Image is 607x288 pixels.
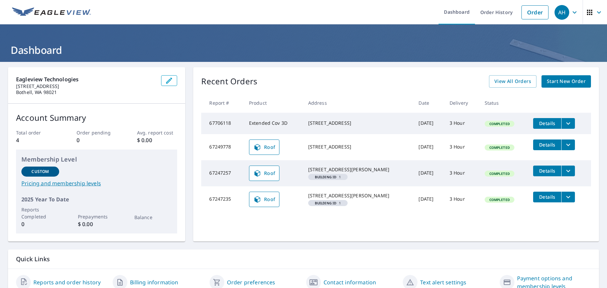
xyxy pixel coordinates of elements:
img: EV Logo [12,7,91,17]
p: $ 0.00 [78,220,116,228]
a: Pricing and membership levels [21,179,172,187]
div: [STREET_ADDRESS][PERSON_NAME] [308,192,408,199]
td: 67247235 [201,186,243,212]
span: 1 [311,201,345,205]
div: [STREET_ADDRESS] [308,143,408,150]
span: Start New Order [547,77,586,86]
button: detailsBtn-67706118 [533,118,561,129]
p: Account Summary [16,112,177,124]
td: 3 Hour [444,134,479,160]
th: Delivery [444,93,479,113]
td: [DATE] [413,134,444,160]
a: Billing information [130,278,178,286]
th: Status [479,93,528,113]
span: Details [537,141,557,148]
a: Contact information [324,278,376,286]
p: Eagleview Technologies [16,75,156,83]
a: Roof [249,139,280,155]
p: Membership Level [21,155,172,164]
a: View All Orders [489,75,536,88]
td: [DATE] [413,186,444,212]
span: Roof [253,169,275,177]
a: Order [521,5,549,19]
h1: Dashboard [8,43,599,57]
a: Start New Order [541,75,591,88]
td: 67247257 [201,160,243,186]
span: View All Orders [494,77,531,86]
td: [DATE] [413,113,444,134]
p: Bothell, WA 98021 [16,89,156,95]
button: filesDropdownBtn-67247257 [561,166,575,176]
span: Roof [253,195,275,203]
button: detailsBtn-67247257 [533,166,561,176]
button: detailsBtn-67249778 [533,139,561,150]
em: Building ID [315,175,337,179]
p: Order pending [77,129,117,136]
td: 3 Hour [444,113,479,134]
p: $ 0.00 [137,136,177,144]
button: filesDropdownBtn-67249778 [561,139,575,150]
p: Custom [31,169,49,175]
th: Address [303,93,413,113]
td: 3 Hour [444,160,479,186]
p: Recent Orders [201,75,257,88]
td: 3 Hour [444,186,479,212]
button: filesDropdownBtn-67247235 [561,192,575,202]
button: detailsBtn-67247235 [533,192,561,202]
div: AH [555,5,569,20]
th: Product [244,93,303,113]
em: Building ID [315,201,337,205]
span: Completed [485,171,514,176]
span: Completed [485,121,514,126]
a: Roof [249,192,280,207]
p: 0 [77,136,117,144]
a: Text alert settings [420,278,466,286]
button: filesDropdownBtn-67706118 [561,118,575,129]
span: Completed [485,197,514,202]
a: Roof [249,166,280,181]
p: 4 [16,136,56,144]
p: Balance [134,214,172,221]
th: Date [413,93,444,113]
div: [STREET_ADDRESS] [308,120,408,126]
p: Prepayments [78,213,116,220]
p: Avg. report cost [137,129,177,136]
span: Roof [253,143,275,151]
td: Extended Cov 3D [244,113,303,134]
td: 67249778 [201,134,243,160]
p: Quick Links [16,255,591,263]
div: [STREET_ADDRESS][PERSON_NAME] [308,166,408,173]
p: 0 [21,220,59,228]
span: Details [537,120,557,126]
a: Reports and order history [33,278,101,286]
td: [DATE] [413,160,444,186]
p: 2025 Year To Date [21,195,172,203]
a: Order preferences [227,278,275,286]
td: 67706118 [201,113,243,134]
p: Reports Completed [21,206,59,220]
p: [STREET_ADDRESS] [16,83,156,89]
span: Details [537,194,557,200]
th: Report # [201,93,243,113]
span: Details [537,168,557,174]
span: Completed [485,145,514,150]
p: Total order [16,129,56,136]
span: 1 [311,175,345,179]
